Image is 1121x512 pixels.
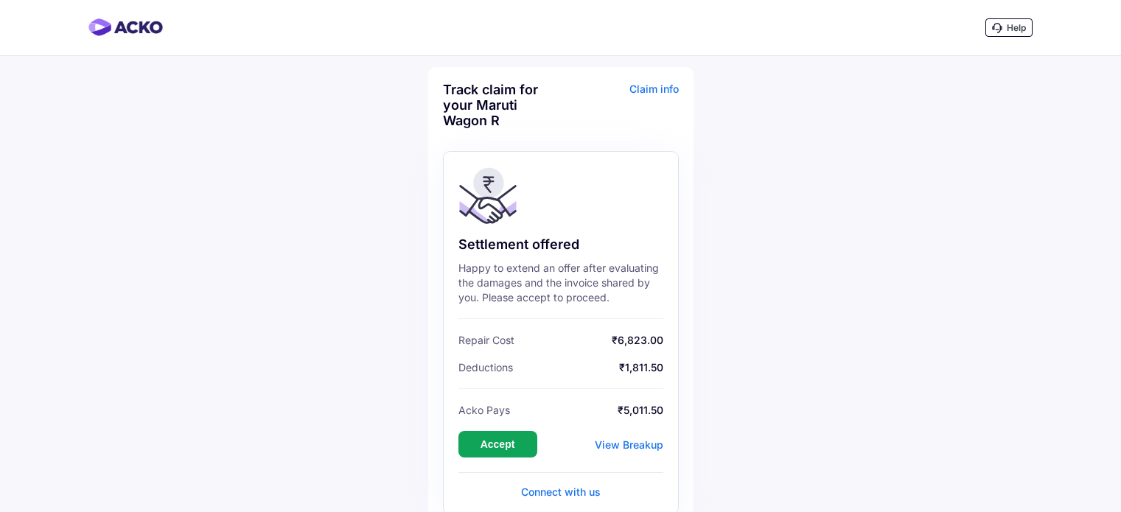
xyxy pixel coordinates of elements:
div: Claim info [565,82,679,139]
img: horizontal-gradient.png [88,18,163,36]
span: Help [1007,22,1026,33]
div: Settlement offered [458,236,663,253]
div: Happy to extend an offer after evaluating the damages and the invoice shared by you. Please accep... [458,261,663,305]
span: ₹6,823.00 [518,334,663,346]
button: Accept [458,431,537,457]
span: ₹1,811.50 [517,361,663,374]
div: Track claim for your Maruti Wagon R [443,82,557,128]
div: Connect with us [458,485,663,499]
span: Deductions [458,361,513,374]
span: Repair Cost [458,334,514,346]
div: View Breakup [595,438,663,451]
span: ₹5,011.50 [514,404,663,416]
span: Acko Pays [458,404,510,416]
